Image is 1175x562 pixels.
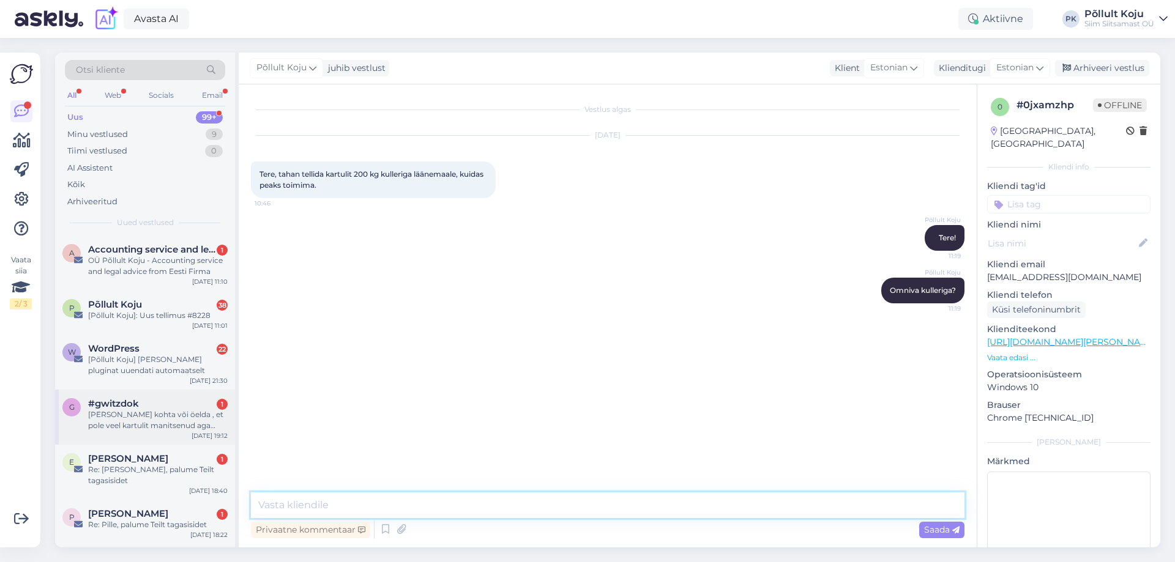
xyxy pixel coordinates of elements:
div: [DATE] 11:10 [192,277,228,286]
div: [PERSON_NAME] [987,437,1151,448]
div: [DATE] 21:30 [190,376,228,385]
div: Minu vestlused [67,128,128,141]
p: Kliendi nimi [987,218,1151,231]
div: Privaatne kommentaar [251,522,370,538]
div: # 0jxamzhp [1016,98,1093,113]
div: Vaata siia [10,254,32,309]
span: Estonian [870,61,908,75]
div: juhib vestlust [323,62,386,75]
img: Askly Logo [10,62,33,86]
span: Evald Loit [88,453,168,464]
div: Web [102,87,124,103]
div: Socials [146,87,176,103]
span: WordPress [88,343,140,354]
div: [DATE] 18:40 [189,486,228,495]
a: [URL][DOMAIN_NAME][PERSON_NAME] [987,336,1156,347]
span: Omniva kulleriga? [890,286,956,295]
p: Märkmed [987,455,1151,468]
div: [DATE] [251,130,964,141]
span: #gwitzdok [88,398,139,409]
div: [Põllult Koju] [PERSON_NAME] pluginat uuendati automaatselt [88,354,228,376]
div: Siim Siitsamast OÜ [1084,19,1154,29]
div: 1 [217,245,228,256]
div: PK [1062,10,1080,28]
p: Vaata edasi ... [987,352,1151,363]
p: Windows 10 [987,381,1151,394]
p: Kliendi telefon [987,289,1151,301]
img: explore-ai [93,6,119,32]
span: Põllult Koju [256,61,307,75]
div: [GEOGRAPHIC_DATA], [GEOGRAPHIC_DATA] [991,125,1126,150]
span: Tere! [939,233,956,242]
span: 11:19 [915,304,961,313]
p: Kliendi tag'id [987,180,1151,193]
div: Küsi telefoninumbrit [987,301,1086,318]
span: Saada [924,524,960,535]
p: Chrome [TECHNICAL_ID] [987,412,1151,424]
div: All [65,87,79,103]
div: AI Assistent [67,162,113,174]
div: Re: Pille, palume Teilt tagasisidet [88,519,228,530]
span: Tere, tahan tellida kartulit 200 kg kulleriga läänemaale, kuidas peaks toimima. [259,169,485,190]
span: Accounting service and legal advice from Eesti Firma [88,244,215,255]
p: Operatsioonisüsteem [987,368,1151,381]
div: [DATE] 19:12 [192,431,228,440]
div: Aktiivne [958,8,1033,30]
span: 10:46 [255,199,300,208]
div: 38 [217,300,228,311]
div: 0 [205,145,223,157]
span: Põllult Koju [88,299,142,310]
div: 2 / 3 [10,298,32,309]
span: W [68,347,76,357]
div: OÜ Põllult Koju - Accounting service and legal advice from Eesti Firma [88,255,228,277]
div: Kliendi info [987,161,1151,172]
span: 11:19 [915,251,961,261]
input: Lisa nimi [988,237,1136,250]
div: Email [200,87,225,103]
span: g [69,402,75,412]
div: [DATE] 11:01 [192,321,228,330]
p: Brauser [987,399,1151,412]
div: 22 [217,344,228,355]
div: Arhiveeritud [67,196,117,208]
p: Kliendi email [987,258,1151,271]
p: Klienditeekond [987,323,1151,336]
span: Estonian [996,61,1034,75]
div: Re: [PERSON_NAME], palume Teilt tagasisidet [88,464,228,486]
input: Lisa tag [987,195,1151,213]
div: Arhiveeri vestlus [1055,60,1149,76]
div: Kõik [67,179,85,191]
span: Põllult Koju [915,268,961,277]
span: Uued vestlused [117,217,174,228]
div: 1 [217,454,228,465]
div: Klienditugi [934,62,986,75]
a: Põllult KojuSiim Siitsamast OÜ [1084,9,1168,29]
span: A [69,248,75,257]
div: Põllult Koju [1084,9,1154,19]
span: P [69,512,75,522]
div: Tiimi vestlused [67,145,127,157]
div: [Põllult Koju]: Uus tellimus #8228 [88,310,228,321]
div: [PERSON_NAME] kohta või öelda , et pole veel kartulit manitsenud aga teenindus on super. Loodan, ... [88,409,228,431]
span: Pille Korpen [88,508,168,519]
div: Vestlus algas [251,104,964,115]
span: P [69,303,75,312]
span: Offline [1093,98,1147,112]
div: 1 [217,399,228,410]
p: [EMAIL_ADDRESS][DOMAIN_NAME] [987,271,1151,284]
div: 9 [206,128,223,141]
a: Avasta AI [124,9,189,29]
div: [DATE] 18:22 [190,530,228,539]
span: Otsi kliente [76,64,125,76]
div: Klient [830,62,860,75]
div: Uus [67,111,83,124]
div: 99+ [196,111,223,124]
span: 0 [998,102,1002,111]
span: Põllult Koju [915,215,961,224]
span: E [69,457,74,467]
div: 1 [217,509,228,520]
